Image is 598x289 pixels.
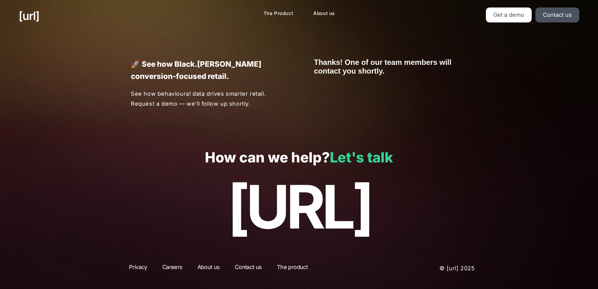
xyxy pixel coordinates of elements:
a: The product [271,263,313,274]
p: [URL] [19,173,579,240]
a: Let's talk [330,149,393,166]
a: Get a demo [486,7,532,22]
a: About us [192,263,225,274]
iframe: Form 1 [314,58,467,75]
a: About us [308,7,340,20]
p: How can we help? [19,150,579,166]
a: The Product [259,7,298,20]
a: Contact us [535,7,579,22]
p: © [URL] 2025 [387,263,475,274]
p: 🚀 See how Black.[PERSON_NAME] conversion-focused retail. [131,58,284,82]
a: Contact us [229,263,268,274]
a: Careers [157,263,188,274]
p: See how behavioural data drives smarter retail. Request a demo — we’ll follow up shortly. [131,89,284,108]
a: Privacy [123,263,153,274]
a: [URL] [19,7,39,24]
